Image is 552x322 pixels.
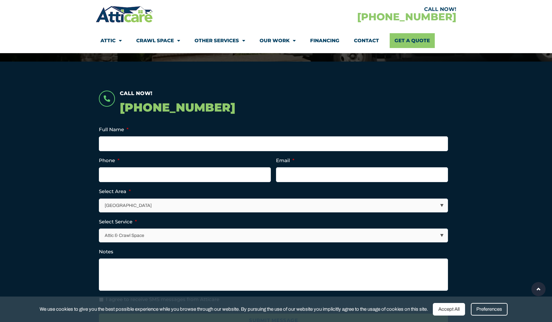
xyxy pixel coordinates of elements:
label: Select Area [99,188,131,195]
a: Crawl Space [136,33,180,48]
label: Full Name [99,126,128,133]
label: Notes [99,249,113,255]
div: Accept All [433,303,465,316]
a: Other Services [195,33,245,48]
div: Preferences [471,303,508,316]
span: Call Now! [120,90,152,96]
div: CALL NOW! [276,7,456,12]
a: Contact [354,33,379,48]
label: Select Service [99,219,137,225]
label: Email [276,157,294,164]
span: We use cookies to give you the best possible experience while you browse through our website. By ... [40,305,428,313]
label: Phone [99,157,119,164]
nav: Menu [100,33,452,48]
label: I agree to receive SMS messages from Atticare [106,296,219,303]
a: Financing [310,33,339,48]
a: Our Work [260,33,296,48]
a: Get A Quote [390,33,435,48]
a: Attic [100,33,122,48]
